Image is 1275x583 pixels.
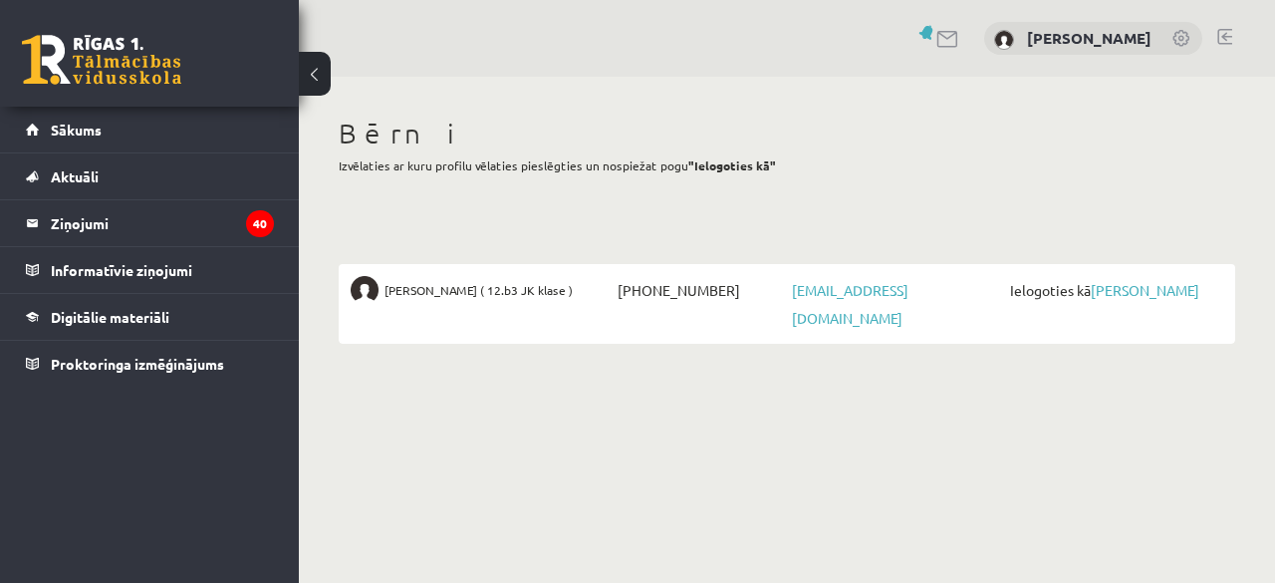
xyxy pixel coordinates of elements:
img: Valentīns Sergejevs [351,276,379,304]
a: Sākums [26,107,274,152]
a: Ziņojumi40 [26,200,274,246]
span: [PERSON_NAME] ( 12.b3 JK klase ) [384,276,573,304]
b: "Ielogoties kā" [688,157,776,173]
a: Digitālie materiāli [26,294,274,340]
i: 40 [246,210,274,237]
a: [EMAIL_ADDRESS][DOMAIN_NAME] [792,281,908,327]
span: Ielogoties kā [1005,276,1223,304]
legend: Ziņojumi [51,200,274,246]
img: Aļona Sergejeva [994,30,1014,50]
h1: Bērni [339,117,1235,150]
a: Informatīvie ziņojumi [26,247,274,293]
a: Aktuāli [26,153,274,199]
span: [PHONE_NUMBER] [613,276,787,304]
span: Proktoringa izmēģinājums [51,355,224,373]
span: Sākums [51,121,102,139]
span: Aktuāli [51,167,99,185]
legend: Informatīvie ziņojumi [51,247,274,293]
p: Izvēlaties ar kuru profilu vēlaties pieslēgties un nospiežat pogu [339,156,1235,174]
a: Rīgas 1. Tālmācības vidusskola [22,35,181,85]
a: Proktoringa izmēģinājums [26,341,274,387]
a: [PERSON_NAME] [1027,28,1151,48]
span: Digitālie materiāli [51,308,169,326]
a: [PERSON_NAME] [1091,281,1199,299]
